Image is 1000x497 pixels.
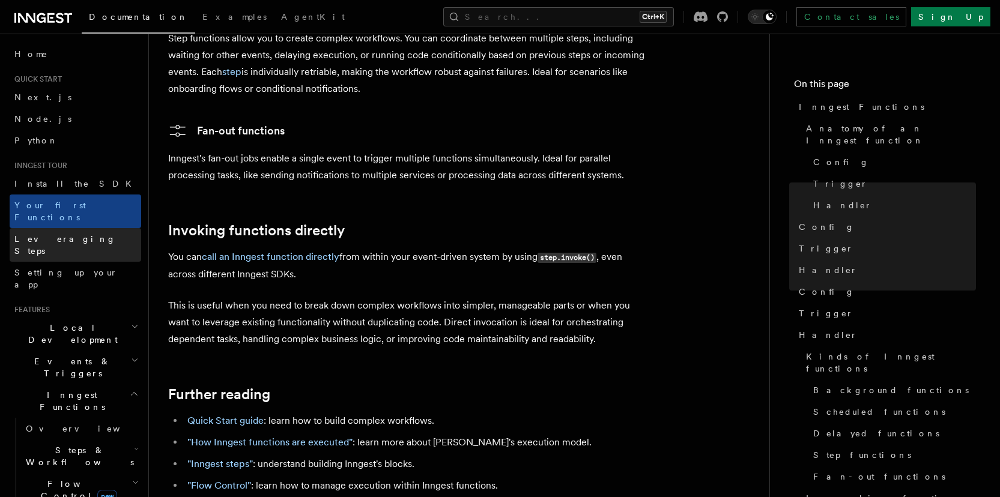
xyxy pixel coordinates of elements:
span: Handler [799,329,858,341]
a: Further reading [168,386,270,403]
kbd: Ctrl+K [640,11,667,23]
span: Quick start [10,74,62,84]
button: Toggle dark mode [748,10,777,24]
a: Setting up your app [10,262,141,295]
span: Examples [202,12,267,22]
span: Delayed functions [813,427,939,439]
span: Python [14,136,58,145]
a: Config [808,151,976,173]
span: Local Development [10,322,131,346]
a: "Flow Control" [187,480,251,491]
span: Anatomy of an Inngest function [806,122,976,146]
a: Home [10,43,141,65]
span: Documentation [89,12,188,22]
span: Features [10,305,50,315]
a: Scheduled functions [808,401,976,423]
a: Handler [794,324,976,346]
span: Inngest Functions [799,101,924,113]
span: Home [14,48,48,60]
span: Steps & Workflows [21,444,134,468]
span: Config [813,156,869,168]
span: Next.js [14,92,71,102]
span: Inngest tour [10,161,67,170]
a: AgentKit [274,4,352,32]
a: "How Inngest functions are executed" [187,436,353,448]
a: Config [794,281,976,303]
a: Delayed functions [808,423,976,444]
span: Overview [26,424,150,433]
span: Handler [799,264,858,276]
a: Your first Functions [10,194,141,228]
a: Examples [195,4,274,32]
span: Kinds of Inngest functions [806,351,976,375]
span: Inngest Functions [10,389,130,413]
span: Config [799,221,855,233]
a: Sign Up [911,7,990,26]
span: Leveraging Steps [14,234,116,256]
button: Steps & Workflows [21,439,141,473]
span: Scheduled functions [813,406,945,418]
a: Handler [794,259,976,281]
li: : learn how to manage execution within Inngest functions. [184,477,649,494]
button: Inngest Functions [10,384,141,418]
a: Overview [21,418,141,439]
code: step.invoke() [538,253,596,263]
span: Config [799,286,855,298]
span: Background functions [813,384,969,396]
a: Install the SDK [10,173,141,194]
a: Trigger [808,173,976,194]
a: Documentation [82,4,195,34]
a: Inngest Functions [794,96,976,118]
p: Inngest's fan-out jobs enable a single event to trigger multiple functions simultaneously. Ideal ... [168,150,649,184]
a: Anatomy of an Inngest function [801,118,976,151]
span: Node.js [14,114,71,124]
span: Trigger [799,307,853,319]
span: AgentKit [281,12,345,22]
span: Trigger [813,178,868,190]
p: You can from within your event-driven system by using , even across different Inngest SDKs. [168,248,649,283]
a: Node.js [10,108,141,130]
a: Fan-out functions [168,121,285,140]
li: : learn how to build complex workflows. [184,412,649,429]
a: Trigger [794,303,976,324]
li: : understand building Inngest's blocks. [184,456,649,472]
span: Your first Functions [14,200,86,222]
button: Local Development [10,317,141,351]
p: Step functions allow you to create complex workflows. You can coordinate between multiple steps, ... [168,30,649,97]
a: Step functions [808,444,976,466]
a: call an Inngest function directly [202,251,339,262]
span: Trigger [799,242,853,255]
span: Handler [813,199,872,211]
a: Next.js [10,86,141,108]
span: Step functions [813,449,911,461]
a: step [222,66,241,77]
a: Fan-out functions [808,466,976,487]
li: : learn more about [PERSON_NAME]'s execution model. [184,434,649,451]
h4: On this page [794,77,976,96]
button: Events & Triggers [10,351,141,384]
a: Leveraging Steps [10,228,141,262]
a: "Inngest steps" [187,458,253,469]
span: Setting up your app [14,268,118,289]
span: Install the SDK [14,179,139,188]
a: Background functions [808,379,976,401]
a: Config [794,216,976,238]
a: Quick Start guide [187,415,264,426]
p: This is useful when you need to break down complex workflows into simpler, manageable parts or wh... [168,297,649,348]
a: Kinds of Inngest functions [801,346,976,379]
a: Invoking functions directly [168,222,345,239]
a: Trigger [794,238,976,259]
button: Search...Ctrl+K [443,7,674,26]
span: Events & Triggers [10,355,131,379]
a: Python [10,130,141,151]
a: Handler [808,194,976,216]
a: Contact sales [796,7,906,26]
span: Fan-out functions [813,471,945,483]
